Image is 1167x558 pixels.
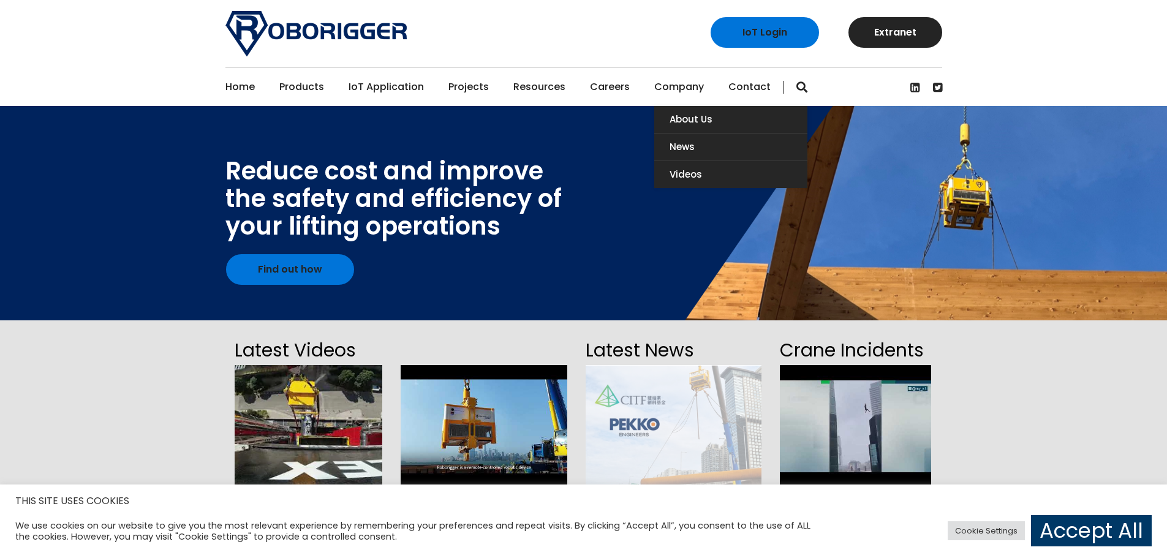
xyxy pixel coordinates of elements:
a: Careers [590,68,630,106]
a: Find out how [226,254,354,285]
h2: Crane Incidents [780,336,931,365]
a: News [654,134,807,160]
img: Roborigger [225,11,407,56]
a: Products [279,68,324,106]
img: hqdefault.jpg [780,365,931,488]
a: Company [654,68,704,106]
a: IoT Application [349,68,424,106]
a: Home [225,68,255,106]
img: hqdefault.jpg [401,365,568,488]
h2: Latest Videos [235,336,382,365]
div: Reduce cost and improve the safety and efficiency of your lifting operations [225,157,562,240]
img: hqdefault.jpg [235,365,382,488]
h2: Latest News [586,336,761,365]
h5: THIS SITE USES COOKIES [15,493,1152,509]
a: Accept All [1031,515,1152,546]
a: Cookie Settings [948,521,1025,540]
a: Resources [513,68,565,106]
a: IoT Login [711,17,819,48]
div: We use cookies on our website to give you the most relevant experience by remembering your prefer... [15,520,811,542]
a: Extranet [848,17,942,48]
a: About Us [654,106,807,133]
a: Contact [728,68,771,106]
a: Videos [654,161,807,188]
a: Projects [448,68,489,106]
